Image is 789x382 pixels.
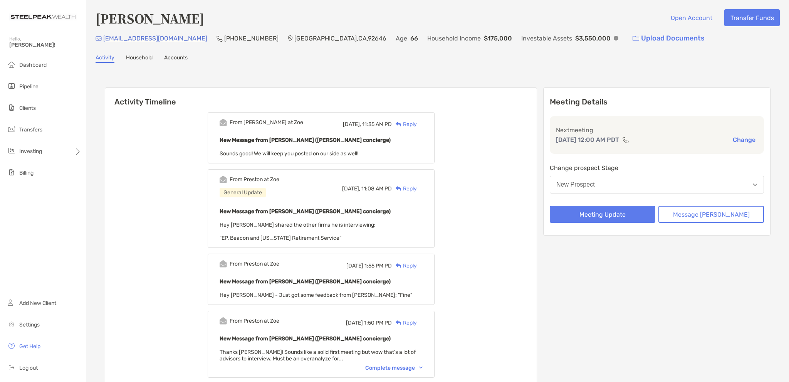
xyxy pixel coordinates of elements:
button: Transfer Funds [724,9,780,26]
p: [DATE] 12:00 AM PDT [556,135,619,145]
img: Event icon [220,260,227,268]
b: New Message from [PERSON_NAME] ([PERSON_NAME] concierge) [220,208,391,215]
img: logout icon [7,363,16,372]
img: get-help icon [7,341,16,350]
button: Open Account [665,9,718,26]
div: New Prospect [556,181,595,188]
img: settings icon [7,320,16,329]
b: New Message from [PERSON_NAME] ([PERSON_NAME] concierge) [220,278,391,285]
a: Activity [96,54,114,63]
div: From Preston at Zoe [230,261,279,267]
p: $3,550,000 [575,34,611,43]
img: dashboard icon [7,60,16,69]
p: Investable Assets [521,34,572,43]
p: Meeting Details [550,97,764,107]
span: 1:55 PM PD [364,263,392,269]
div: Reply [392,319,417,327]
div: Complete message [365,365,423,371]
p: Change prospect Stage [550,163,764,173]
p: [EMAIL_ADDRESS][DOMAIN_NAME] [103,34,207,43]
img: communication type [622,137,629,143]
img: Open dropdown arrow [753,183,757,186]
button: Change [730,136,758,144]
img: Phone Icon [217,35,223,42]
div: Reply [392,185,417,193]
span: Sounds good! We will keep you posted on our side as well! [220,150,358,157]
span: Thanks [PERSON_NAME]! Sounds like a solid first meeting but wow that's a lot of advisors to inter... [220,349,416,362]
span: [DATE] [346,263,363,269]
img: pipeline icon [7,81,16,91]
img: Zoe Logo [9,3,77,31]
img: Reply icon [396,263,401,268]
span: Clients [19,105,36,111]
b: New Message from [PERSON_NAME] ([PERSON_NAME] concierge) [220,137,391,143]
span: Dashboard [19,62,47,68]
span: [DATE], [343,121,361,128]
span: Log out [19,365,38,371]
span: Pipeline [19,83,39,90]
div: General Update [220,188,266,197]
span: 11:35 AM PD [362,121,392,128]
p: 66 [410,34,418,43]
b: New Message from [PERSON_NAME] ([PERSON_NAME] concierge) [220,335,391,342]
img: investing icon [7,146,16,155]
span: Billing [19,170,34,176]
span: Transfers [19,126,42,133]
div: Reply [392,120,417,128]
button: Meeting Update [550,206,655,223]
div: From Preston at Zoe [230,318,279,324]
span: [DATE] [346,320,363,326]
img: clients icon [7,103,16,112]
p: Age [396,34,407,43]
img: button icon [633,36,639,41]
img: Email Icon [96,36,102,41]
h6: Activity Timeline [105,88,537,106]
div: From Preston at Zoe [230,176,279,183]
span: Settings [19,321,40,328]
span: Hey [PERSON_NAME] - Just got some feedback from [PERSON_NAME]: "Fine" [220,292,412,298]
p: $175,000 [484,34,512,43]
img: Event icon [220,176,227,183]
img: add_new_client icon [7,298,16,307]
button: Message [PERSON_NAME] [658,206,764,223]
p: Next meeting [556,125,758,135]
img: Info Icon [614,36,618,40]
div: Reply [392,262,417,270]
img: Reply icon [396,320,401,325]
img: Event icon [220,119,227,126]
img: Reply icon [396,186,401,191]
img: Chevron icon [419,367,423,369]
span: Hey [PERSON_NAME] shared the other firms he is interviewing: "EP, Beacon and [US_STATE] Retiremen... [220,222,376,241]
img: transfers icon [7,125,16,134]
span: Add New Client [19,300,56,306]
h4: [PERSON_NAME] [96,9,204,27]
img: Location Icon [288,35,293,42]
div: From [PERSON_NAME] at Zoe [230,119,303,126]
p: Household Income [427,34,481,43]
span: Investing [19,148,42,155]
a: Accounts [164,54,188,63]
p: [GEOGRAPHIC_DATA] , CA , 92646 [294,34,386,43]
span: 1:50 PM PD [364,320,392,326]
span: [DATE], [342,185,360,192]
span: [PERSON_NAME]! [9,42,81,48]
button: New Prospect [550,176,764,194]
img: billing icon [7,168,16,177]
span: Get Help [19,343,40,350]
p: [PHONE_NUMBER] [224,34,279,43]
span: 11:08 AM PD [361,185,392,192]
a: Household [126,54,153,63]
img: Reply icon [396,122,401,127]
a: Upload Documents [628,30,710,47]
img: Event icon [220,317,227,325]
